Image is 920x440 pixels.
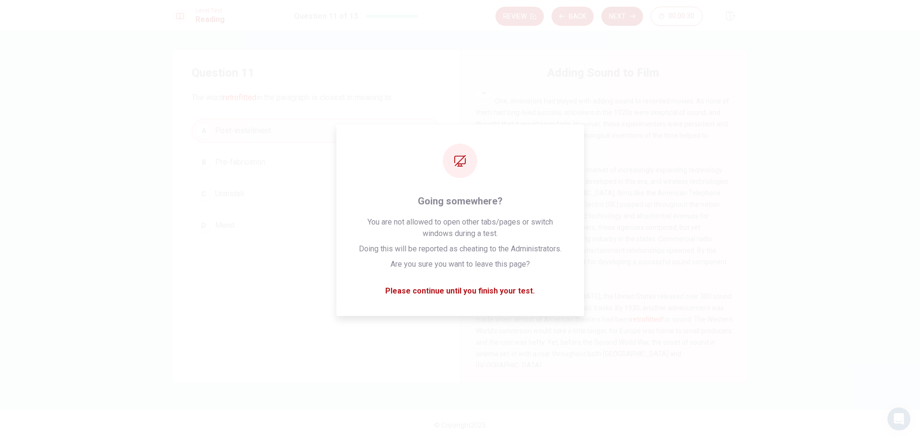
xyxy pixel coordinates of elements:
[631,316,662,323] font: retrofitted
[476,293,733,369] span: At the end of the decade, in [DATE], the United States released over 300 sound films, including t...
[196,123,211,138] div: A
[195,14,225,25] h1: Reading
[192,214,441,237] button: DMend
[476,164,491,180] div: 4
[601,7,643,26] button: Next
[552,7,594,26] button: Back
[434,421,486,429] span: © Copyright 2025
[887,407,910,430] div: Open Intercom Messenger
[192,182,441,206] button: CUninstall
[476,166,728,277] span: These inventions included the market of increasingly expanding technology outlets. The phone was ...
[192,65,441,80] h4: Question 11
[196,218,211,233] div: D
[192,150,441,174] button: BPre-fabrication
[192,92,441,103] span: The word in the paragraph is closest in meaning to:
[215,188,244,200] span: Uninstall
[294,11,358,22] h1: Question 11 of 13
[192,119,441,143] button: APost-installment
[195,7,225,14] span: Level Test
[215,157,265,168] span: Pre-fabrication
[476,291,491,306] div: 5
[495,7,544,26] button: Review
[196,186,211,202] div: C
[223,93,256,102] font: retrofitted
[547,65,659,80] h4: Adding Sound to Film
[668,12,694,20] span: 00:00:30
[196,155,211,170] div: B
[215,220,234,231] span: Mend
[651,7,702,26] button: 00:00:30
[215,125,271,136] span: Post-installment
